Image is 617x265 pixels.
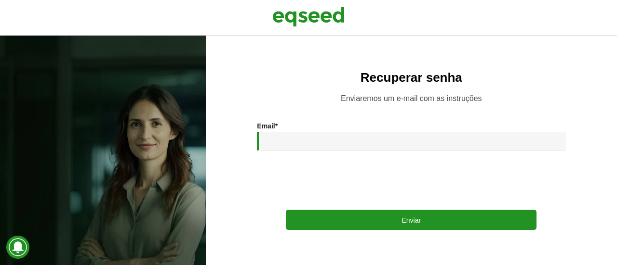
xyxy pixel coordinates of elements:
[275,122,278,130] span: Este campo é obrigatório.
[286,210,537,230] button: Enviar
[225,94,598,103] p: Enviaremos um e-mail com as instruções
[338,160,484,198] iframe: reCAPTCHA
[225,71,598,85] h2: Recuperar senha
[272,5,345,29] img: EqSeed Logo
[257,123,278,129] label: Email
